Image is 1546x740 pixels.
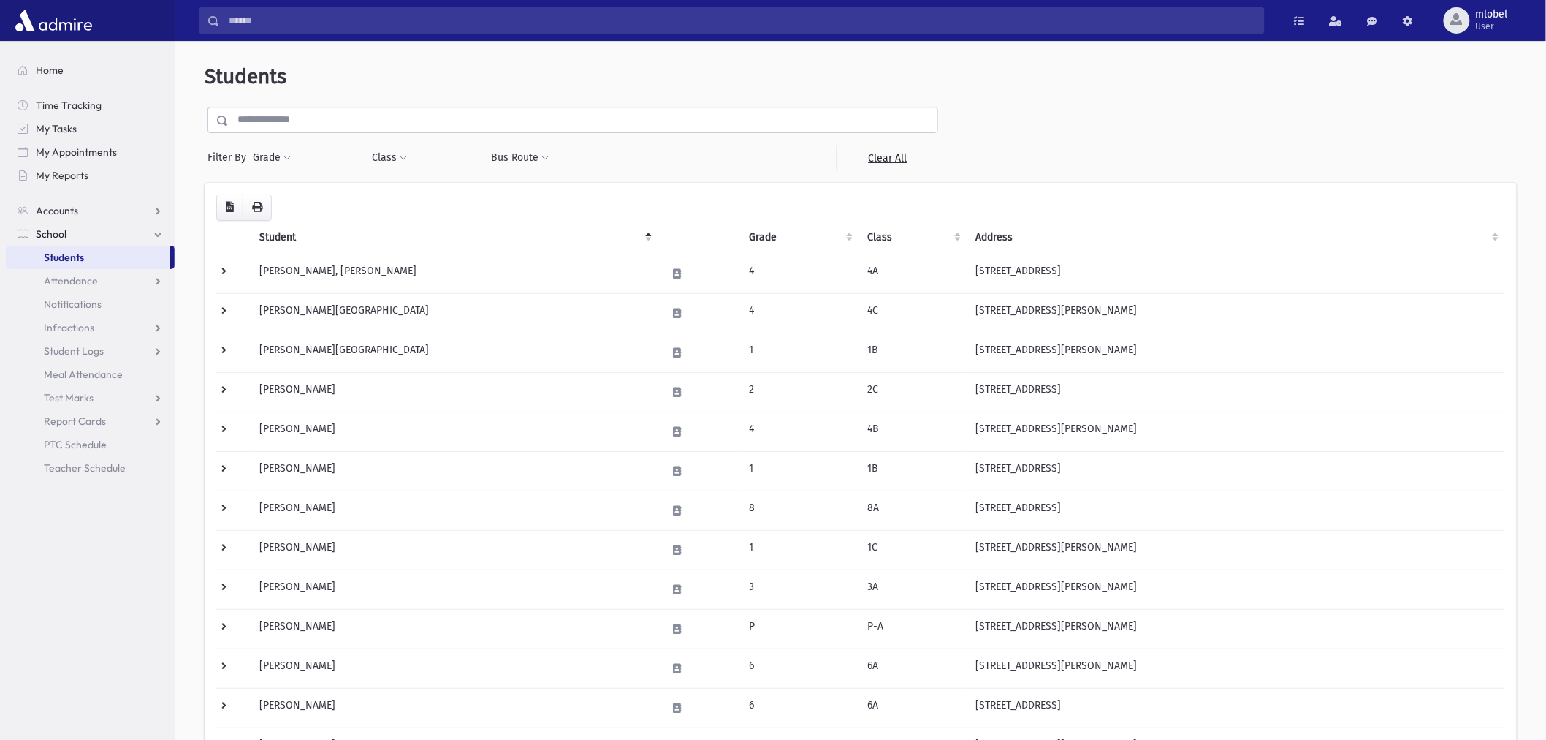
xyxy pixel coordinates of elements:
td: 8A [858,491,967,530]
td: 1 [741,333,859,372]
td: [PERSON_NAME] [251,530,658,570]
td: [PERSON_NAME] [251,570,658,609]
a: School [6,222,175,246]
th: Address: activate to sort column ascending [967,221,1505,254]
a: Student Logs [6,339,175,363]
input: Search [220,7,1264,34]
button: Grade [252,145,292,171]
span: Time Tracking [36,99,102,112]
td: [PERSON_NAME][GEOGRAPHIC_DATA] [251,333,658,372]
a: Attendance [6,269,175,292]
td: 4C [858,293,967,333]
a: Notifications [6,292,175,316]
span: School [36,227,66,241]
a: Infractions [6,316,175,339]
td: [STREET_ADDRESS] [967,451,1505,491]
td: 4 [741,293,859,333]
td: [PERSON_NAME][GEOGRAPHIC_DATA] [251,293,658,333]
a: My Appointments [6,140,175,164]
td: 6A [858,688,967,728]
span: Infractions [44,321,94,334]
a: Report Cards [6,409,175,433]
td: 4 [741,254,859,293]
td: [STREET_ADDRESS] [967,491,1505,530]
span: Home [36,64,64,77]
button: Bus Route [491,145,550,171]
span: Test Marks [44,391,94,404]
td: 6A [858,649,967,688]
td: [STREET_ADDRESS][PERSON_NAME] [967,570,1505,609]
td: [PERSON_NAME], [PERSON_NAME] [251,254,658,293]
span: Attendance [44,274,98,287]
span: Report Cards [44,415,106,428]
td: 4B [858,412,967,451]
a: Students [6,246,170,269]
td: [PERSON_NAME] [251,609,658,649]
td: [STREET_ADDRESS] [967,254,1505,293]
td: [STREET_ADDRESS][PERSON_NAME] [967,293,1505,333]
th: Student: activate to sort column descending [251,221,658,254]
img: AdmirePro [12,6,96,35]
td: [STREET_ADDRESS] [967,372,1505,412]
a: Home [6,58,175,82]
td: 4 [741,412,859,451]
td: 2C [858,372,967,412]
td: [PERSON_NAME] [251,688,658,728]
td: 1 [741,451,859,491]
td: 2 [741,372,859,412]
td: 3 [741,570,859,609]
span: My Appointments [36,146,117,159]
td: 1C [858,530,967,570]
span: My Reports [36,169,88,182]
th: Grade: activate to sort column ascending [741,221,859,254]
td: [PERSON_NAME] [251,412,658,451]
a: My Reports [6,164,175,187]
a: Teacher Schedule [6,456,175,480]
td: 1 [741,530,859,570]
button: Print [243,195,272,221]
span: Accounts [36,204,78,217]
a: Meal Attendance [6,363,175,386]
td: [PERSON_NAME] [251,491,658,530]
th: Class: activate to sort column ascending [858,221,967,254]
td: 3A [858,570,967,609]
td: [STREET_ADDRESS][PERSON_NAME] [967,649,1505,688]
a: PTC Schedule [6,433,175,456]
td: [PERSON_NAME] [251,372,658,412]
button: Class [371,145,408,171]
td: 6 [741,649,859,688]
td: [STREET_ADDRESS][PERSON_NAME] [967,530,1505,570]
td: [PERSON_NAME] [251,649,658,688]
td: P [741,609,859,649]
span: User [1476,20,1508,32]
span: Student Logs [44,344,104,358]
span: PTC Schedule [44,438,107,451]
span: My Tasks [36,122,77,135]
td: 6 [741,688,859,728]
span: Students [205,64,286,88]
span: Filter By [207,150,252,165]
td: P-A [858,609,967,649]
a: Accounts [6,199,175,222]
td: 1B [858,333,967,372]
a: Time Tracking [6,94,175,117]
span: Students [44,251,84,264]
td: 8 [741,491,859,530]
td: 1B [858,451,967,491]
a: My Tasks [6,117,175,140]
span: Meal Attendance [44,368,123,381]
td: [STREET_ADDRESS][PERSON_NAME] [967,412,1505,451]
td: [STREET_ADDRESS][PERSON_NAME] [967,609,1505,649]
button: CSV [216,195,243,221]
td: 4A [858,254,967,293]
td: [PERSON_NAME] [251,451,658,491]
a: Clear All [837,145,938,171]
td: [STREET_ADDRESS] [967,688,1505,728]
a: Test Marks [6,386,175,409]
td: [STREET_ADDRESS][PERSON_NAME] [967,333,1505,372]
span: Notifications [44,298,102,311]
span: Teacher Schedule [44,461,126,475]
span: mlobel [1476,9,1508,20]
